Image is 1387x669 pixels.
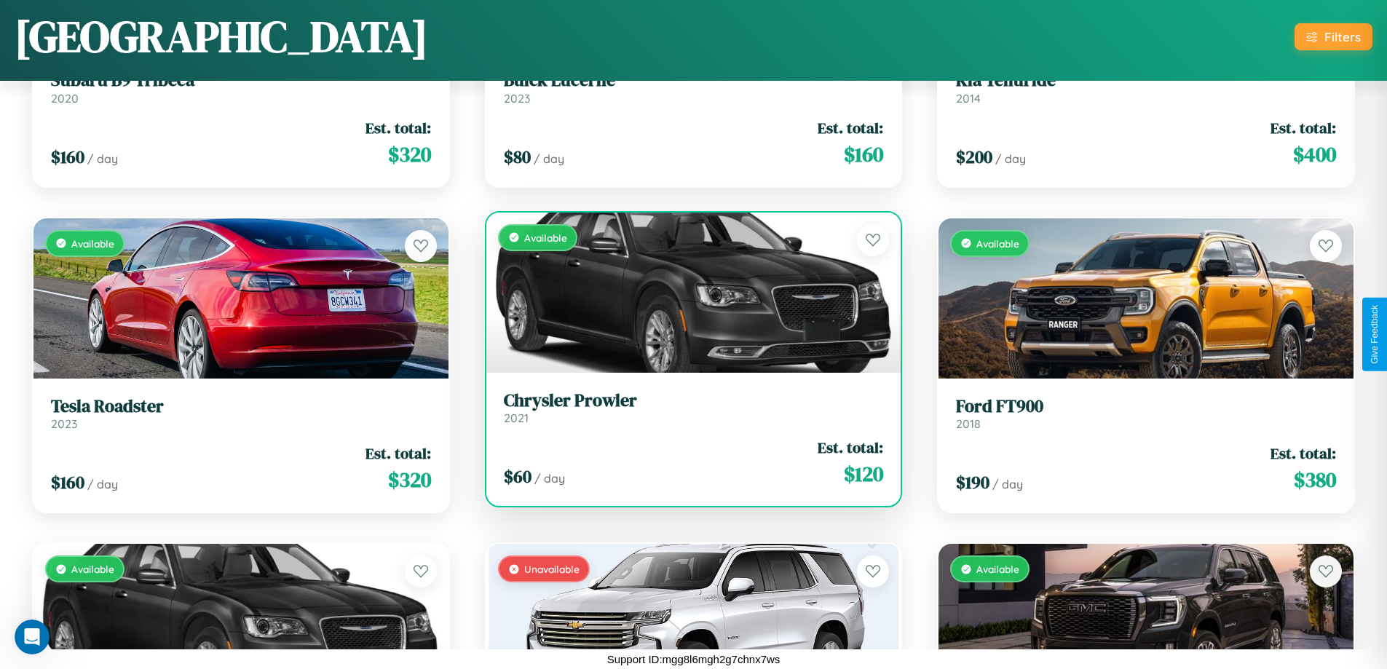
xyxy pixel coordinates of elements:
button: Filters [1295,23,1372,50]
span: 2014 [956,91,981,106]
span: Est. total: [818,117,883,138]
span: Unavailable [524,563,580,575]
span: $ 400 [1293,140,1336,169]
span: Est. total: [365,443,431,464]
span: $ 160 [844,140,883,169]
h3: Tesla Roadster [51,396,431,417]
span: Available [976,563,1019,575]
span: $ 380 [1294,465,1336,494]
span: $ 80 [504,145,531,169]
h3: Buick Lucerne [504,70,884,91]
span: $ 190 [956,470,989,494]
span: $ 120 [844,459,883,488]
span: $ 60 [504,464,532,488]
h3: Ford FT900 [956,396,1336,417]
h3: Kia Telluride [956,70,1336,91]
h3: Chrysler Prowler [504,390,884,411]
span: $ 160 [51,145,84,169]
span: Available [524,231,567,244]
h3: Subaru B9 Tribeca [51,70,431,91]
span: Available [976,237,1019,250]
div: Filters [1324,29,1361,44]
a: Chrysler Prowler2021 [504,390,884,426]
a: Buick Lucerne2023 [504,70,884,106]
div: Give Feedback [1370,305,1380,364]
p: Support ID: mgg8l6mgh2g7chnx7ws [607,649,781,669]
span: 2018 [956,416,981,431]
span: $ 320 [388,465,431,494]
span: $ 200 [956,145,992,169]
span: / day [995,151,1026,166]
span: / day [534,151,564,166]
span: Available [71,563,114,575]
span: $ 160 [51,470,84,494]
iframe: Intercom live chat [15,619,50,654]
span: / day [534,471,565,486]
span: / day [87,151,118,166]
span: Est. total: [818,437,883,458]
span: 2023 [51,416,77,431]
span: Est. total: [365,117,431,138]
span: / day [992,477,1023,491]
a: Tesla Roadster2023 [51,396,431,432]
span: 2021 [504,411,529,425]
h1: [GEOGRAPHIC_DATA] [15,7,428,66]
span: 2020 [51,91,79,106]
span: Est. total: [1271,117,1336,138]
a: Kia Telluride2014 [956,70,1336,106]
a: Subaru B9 Tribeca2020 [51,70,431,106]
span: 2023 [504,91,530,106]
span: Est. total: [1271,443,1336,464]
span: / day [87,477,118,491]
span: Available [71,237,114,250]
span: $ 320 [388,140,431,169]
a: Ford FT9002018 [956,396,1336,432]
